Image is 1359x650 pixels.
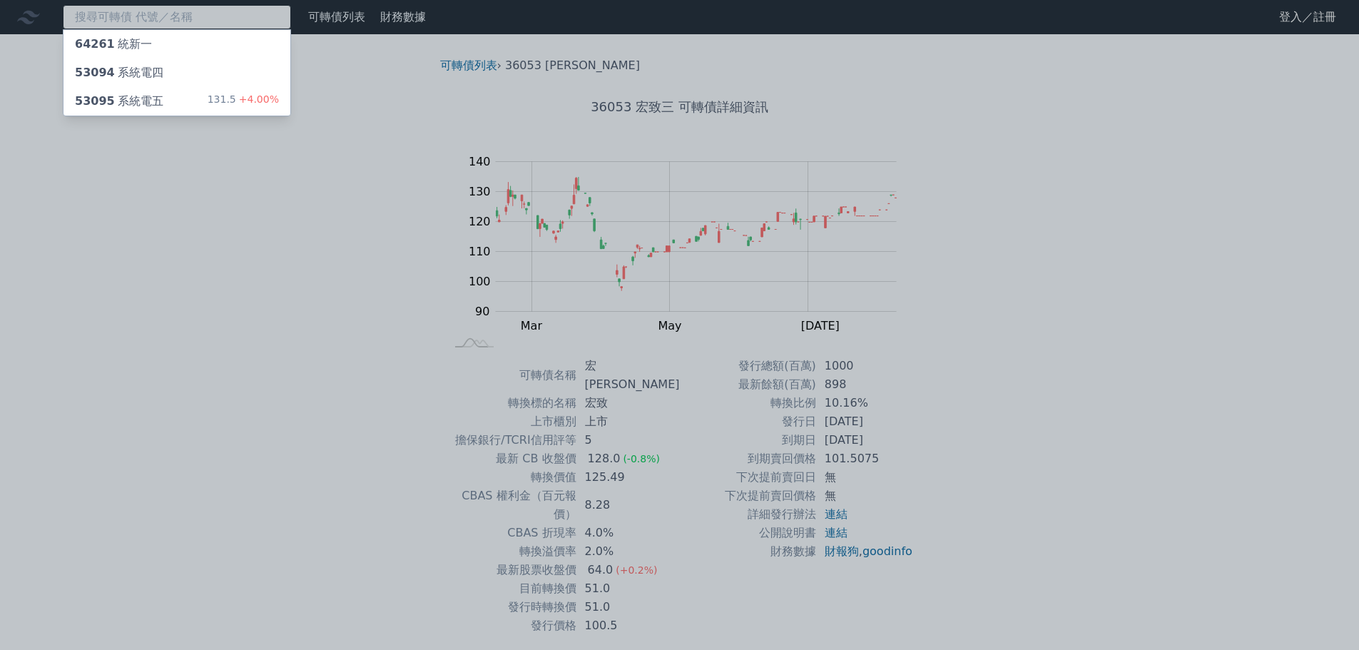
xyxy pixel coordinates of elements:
div: 統新一 [75,36,152,53]
div: 系統電四 [75,64,163,81]
div: 系統電五 [75,93,163,110]
a: 53095系統電五 131.5+4.00% [63,87,290,116]
span: 64261 [75,37,115,51]
a: 64261統新一 [63,30,290,59]
a: 53094系統電四 [63,59,290,87]
div: 131.5 [208,93,279,110]
span: 53094 [75,66,115,79]
span: +4.00% [236,93,279,105]
span: 53095 [75,94,115,108]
